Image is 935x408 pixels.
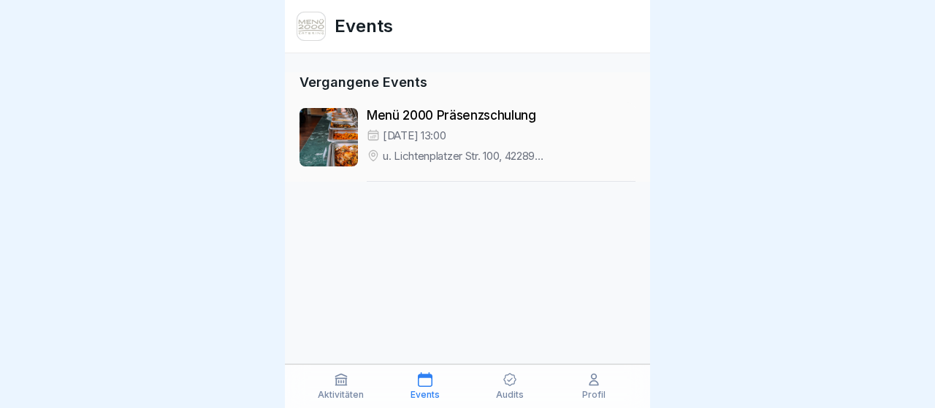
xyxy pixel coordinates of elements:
[318,390,364,400] p: Aktivitäten
[335,13,393,39] h1: Events
[496,390,524,400] p: Audits
[299,72,636,92] p: Vergangene Events
[383,128,446,143] p: [DATE] 13:00
[582,390,606,400] p: Profil
[411,390,440,400] p: Events
[299,102,636,182] a: Menü 2000 Präsenzschulung[DATE] 13:00u. Lichtenplatzer Str. 100, 42289 [GEOGRAPHIC_DATA], [GEOGRA...
[297,12,325,40] img: v3gslzn6hrr8yse5yrk8o2yg.png
[367,108,636,123] p: Menü 2000 Präsenzschulung
[383,149,636,163] p: u. Lichtenplatzer Str. 100, 42289 [GEOGRAPHIC_DATA], [GEOGRAPHIC_DATA]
